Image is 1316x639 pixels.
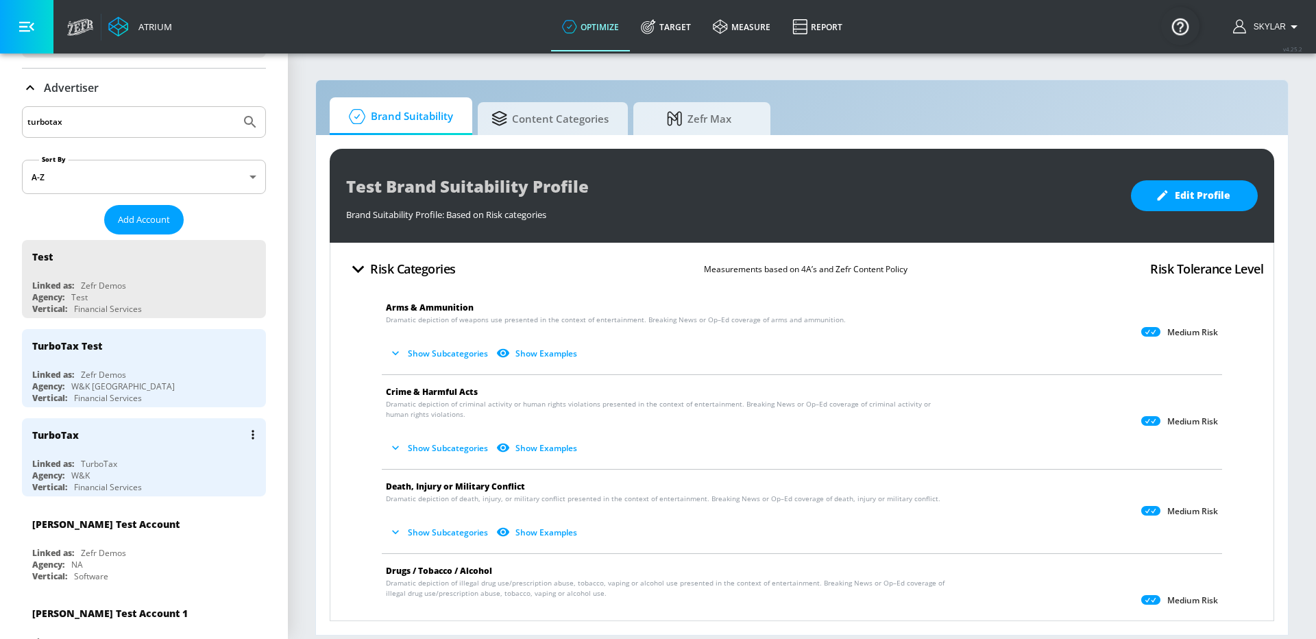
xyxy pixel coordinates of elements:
[386,578,953,599] span: Dramatic depiction of illegal drug use/prescription abuse, tobacco, vaping or alcohol use present...
[343,100,453,133] span: Brand Suitability
[81,369,126,381] div: Zefr Demos
[22,240,266,318] div: TestLinked as:Zefr DemosAgency:TestVertical:Financial Services
[1167,506,1218,517] p: Medium Risk
[781,2,853,51] a: Report
[32,250,53,263] div: Test
[118,212,170,228] span: Add Account
[22,329,266,407] div: TurboTax TestLinked as:Zefr DemosAgency:W&K [GEOGRAPHIC_DATA]Vertical:Financial Services
[32,607,188,620] div: [PERSON_NAME] Test Account 1
[386,481,525,492] span: Death, Injury or Military Conflict
[81,280,126,291] div: Zefr Demos
[1158,187,1230,204] span: Edit Profile
[493,437,583,459] button: Show Examples
[32,392,67,404] div: Vertical:
[386,494,940,504] span: Dramatic depiction of death, injury, or military conflict presented in the context of entertainme...
[32,559,64,570] div: Agency:
[81,458,117,470] div: TurboTax
[1161,7,1199,45] button: Open Resource Center
[386,386,478,398] span: Crime & Harmful Acts
[27,113,235,131] input: Search by name
[81,547,126,559] div: Zefr Demos
[1150,259,1263,278] h4: Risk Tolerance Level
[1233,19,1302,35] button: Skylar
[702,2,781,51] a: measure
[32,303,67,315] div: Vertical:
[1248,22,1286,32] span: login as: skylar.britton@zefr.com
[71,291,88,303] div: Test
[71,381,175,392] div: W&K [GEOGRAPHIC_DATA]
[32,339,102,352] div: TurboTax Test
[22,507,266,586] div: [PERSON_NAME] Test AccountLinked as:Zefr DemosAgency:NAVertical:Software
[386,302,474,313] span: Arms & Ammunition
[491,102,609,135] span: Content Categories
[32,570,67,582] div: Vertical:
[32,518,180,531] div: [PERSON_NAME] Test Account
[551,2,630,51] a: optimize
[370,259,456,278] h4: Risk Categories
[32,547,74,559] div: Linked as:
[74,481,142,493] div: Financial Services
[1131,180,1258,211] button: Edit Profile
[22,69,266,107] div: Advertiser
[386,565,492,577] span: Drugs / Tobacco / Alcohol
[32,470,64,481] div: Agency:
[493,521,583,544] button: Show Examples
[104,205,184,234] button: Add Account
[386,521,493,544] button: Show Subcategories
[74,303,142,315] div: Financial Services
[346,202,1117,221] div: Brand Suitability Profile: Based on Risk categories
[32,381,64,392] div: Agency:
[1167,327,1218,338] p: Medium Risk
[386,342,493,365] button: Show Subcategories
[22,418,266,496] div: TurboTaxLinked as:TurboTaxAgency:W&KVertical:Financial Services
[647,102,751,135] span: Zefr Max
[1283,45,1302,53] span: v 4.25.2
[32,280,74,291] div: Linked as:
[1167,595,1218,606] p: Medium Risk
[71,470,90,481] div: W&K
[704,262,907,276] p: Measurements based on 4A’s and Zefr Content Policy
[44,80,99,95] p: Advertiser
[493,342,583,365] button: Show Examples
[32,481,67,493] div: Vertical:
[32,291,64,303] div: Agency:
[386,315,846,325] span: Dramatic depiction of weapons use presented in the context of entertainment. Breaking News or Op–...
[1167,416,1218,427] p: Medium Risk
[386,399,953,420] span: Dramatic depiction of criminal activity or human rights violations presented in the context of en...
[108,16,172,37] a: Atrium
[341,253,461,285] button: Risk Categories
[32,429,79,442] div: TurboTax
[74,570,108,582] div: Software
[71,559,83,570] div: NA
[630,2,702,51] a: Target
[32,369,74,381] div: Linked as:
[133,21,172,33] div: Atrium
[39,155,69,164] label: Sort By
[74,392,142,404] div: Financial Services
[235,107,265,137] button: Submit Search
[22,160,266,194] div: A-Z
[386,437,493,459] button: Show Subcategories
[32,458,74,470] div: Linked as:
[386,616,493,638] button: Show Subcategories
[493,616,583,638] button: Show Examples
